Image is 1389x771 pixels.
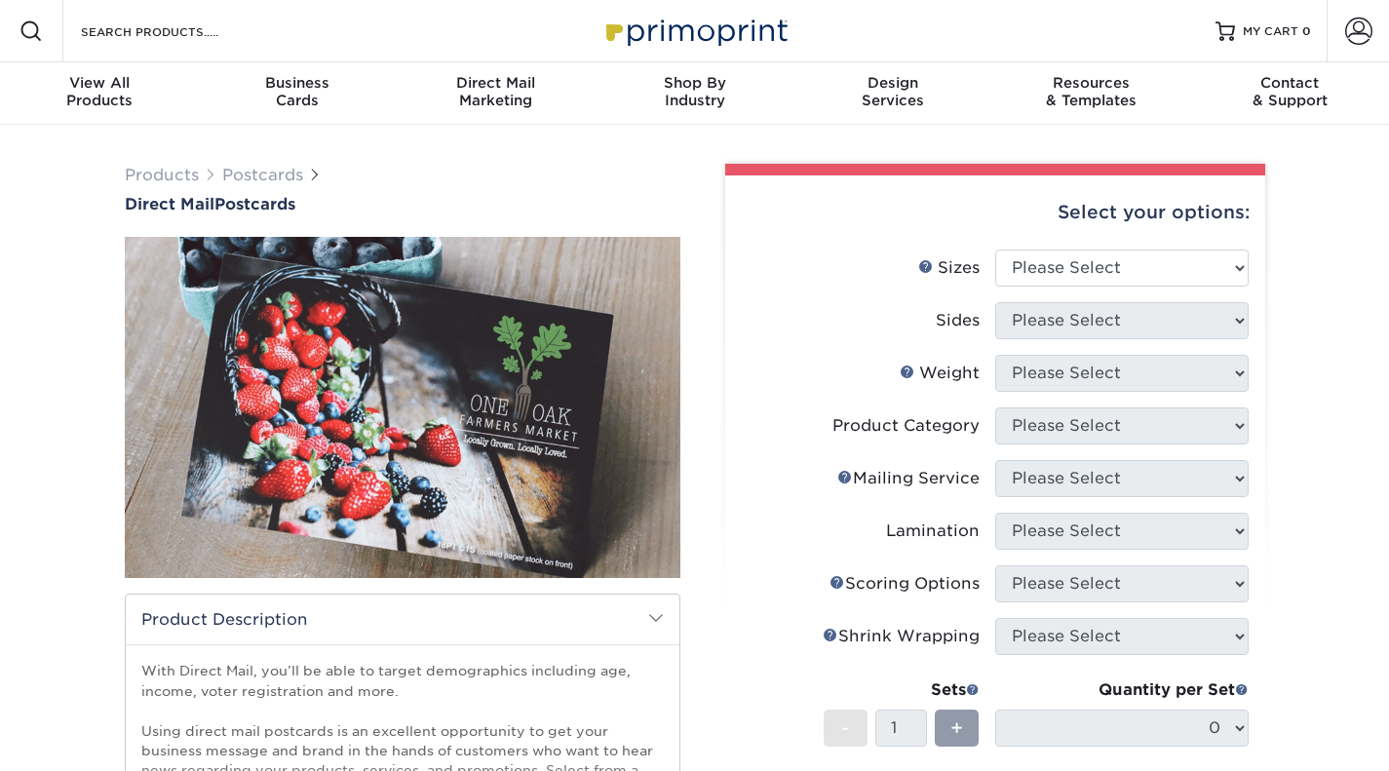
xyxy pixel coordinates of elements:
img: Direct Mail 01 [125,215,680,599]
div: Sides [936,309,980,332]
a: Postcards [222,166,303,184]
img: Primoprint [598,10,792,52]
h2: Product Description [126,595,679,644]
span: Contact [1190,74,1389,92]
span: Business [199,74,398,92]
div: Shrink Wrapping [823,625,980,648]
span: Direct Mail [397,74,596,92]
a: Contact& Support [1190,62,1389,125]
div: & Templates [992,74,1191,109]
a: Direct MailMarketing [397,62,596,125]
span: Resources [992,74,1191,92]
div: Lamination [886,520,980,543]
a: Shop ByIndustry [596,62,794,125]
a: BusinessCards [199,62,398,125]
span: Direct Mail [125,195,214,213]
span: Design [793,74,992,92]
div: Quantity per Set [995,678,1249,702]
div: Industry [596,74,794,109]
span: - [841,713,850,743]
span: + [950,713,963,743]
span: MY CART [1243,23,1298,40]
div: Services [793,74,992,109]
span: Shop By [596,74,794,92]
div: Mailing Service [837,467,980,490]
div: Select your options: [741,175,1250,250]
div: Scoring Options [830,572,980,596]
a: Direct MailPostcards [125,195,680,213]
input: SEARCH PRODUCTS..... [79,19,269,43]
h1: Postcards [125,195,680,213]
a: DesignServices [793,62,992,125]
div: & Support [1190,74,1389,109]
span: 0 [1302,24,1311,38]
a: Resources& Templates [992,62,1191,125]
a: Products [125,166,199,184]
div: Cards [199,74,398,109]
div: Product Category [832,414,980,438]
div: Weight [900,362,980,385]
div: Sizes [918,256,980,280]
div: Sets [824,678,980,702]
div: Marketing [397,74,596,109]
